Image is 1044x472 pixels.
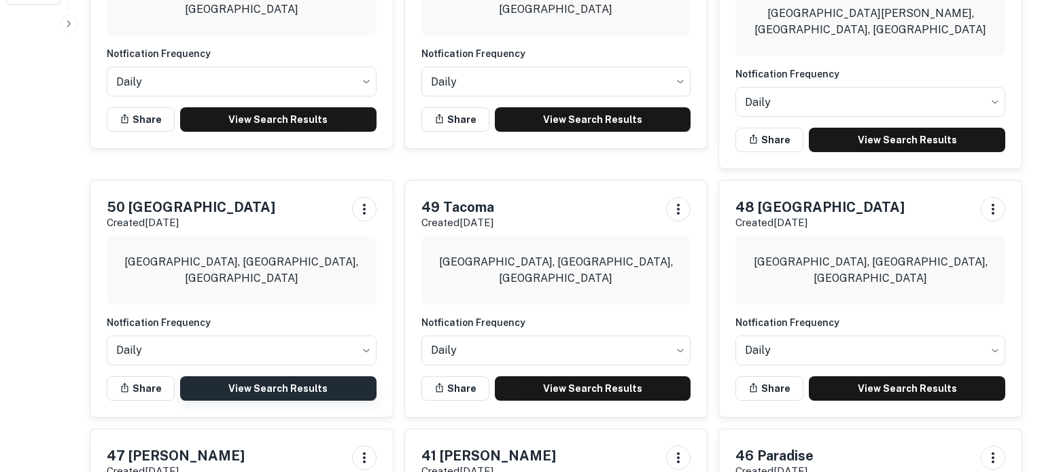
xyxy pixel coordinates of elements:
[180,376,377,401] a: View Search Results
[421,215,494,231] p: Created [DATE]
[432,254,680,287] p: [GEOGRAPHIC_DATA], [GEOGRAPHIC_DATA], [GEOGRAPHIC_DATA]
[735,315,1005,330] h6: Notfication Frequency
[107,46,377,61] h6: Notfication Frequency
[735,67,1005,81] h6: Notfication Frequency
[735,197,905,217] h5: 48 [GEOGRAPHIC_DATA]
[421,446,556,466] h5: 41 [PERSON_NAME]
[735,83,1005,121] div: Without label
[746,254,994,287] p: [GEOGRAPHIC_DATA], [GEOGRAPHIC_DATA], [GEOGRAPHIC_DATA]
[495,107,691,132] a: View Search Results
[809,128,1005,152] a: View Search Results
[495,376,691,401] a: View Search Results
[421,62,691,101] div: Without label
[107,315,377,330] h6: Notfication Frequency
[107,107,175,132] button: Share
[746,5,994,38] p: [GEOGRAPHIC_DATA][PERSON_NAME], [GEOGRAPHIC_DATA], [GEOGRAPHIC_DATA]
[421,46,691,61] h6: Notfication Frequency
[735,376,803,401] button: Share
[735,331,1005,369] div: Without label
[180,107,377,132] a: View Search Results
[421,315,691,330] h6: Notfication Frequency
[421,107,489,132] button: Share
[118,254,366,287] p: [GEOGRAPHIC_DATA], [GEOGRAPHIC_DATA], [GEOGRAPHIC_DATA]
[421,197,494,217] h5: 49 Tacoma
[421,331,691,369] div: Without label
[107,331,377,369] div: Without label
[107,62,377,101] div: Without label
[809,376,1005,401] a: View Search Results
[421,376,489,401] button: Share
[107,197,275,217] h5: 50 [GEOGRAPHIC_DATA]
[107,446,245,466] h5: 47 [PERSON_NAME]
[107,376,175,401] button: Share
[976,363,1044,429] iframe: Chat Widget
[735,446,814,466] h5: 46 Paradise
[107,215,275,231] p: Created [DATE]
[735,215,905,231] p: Created [DATE]
[735,128,803,152] button: Share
